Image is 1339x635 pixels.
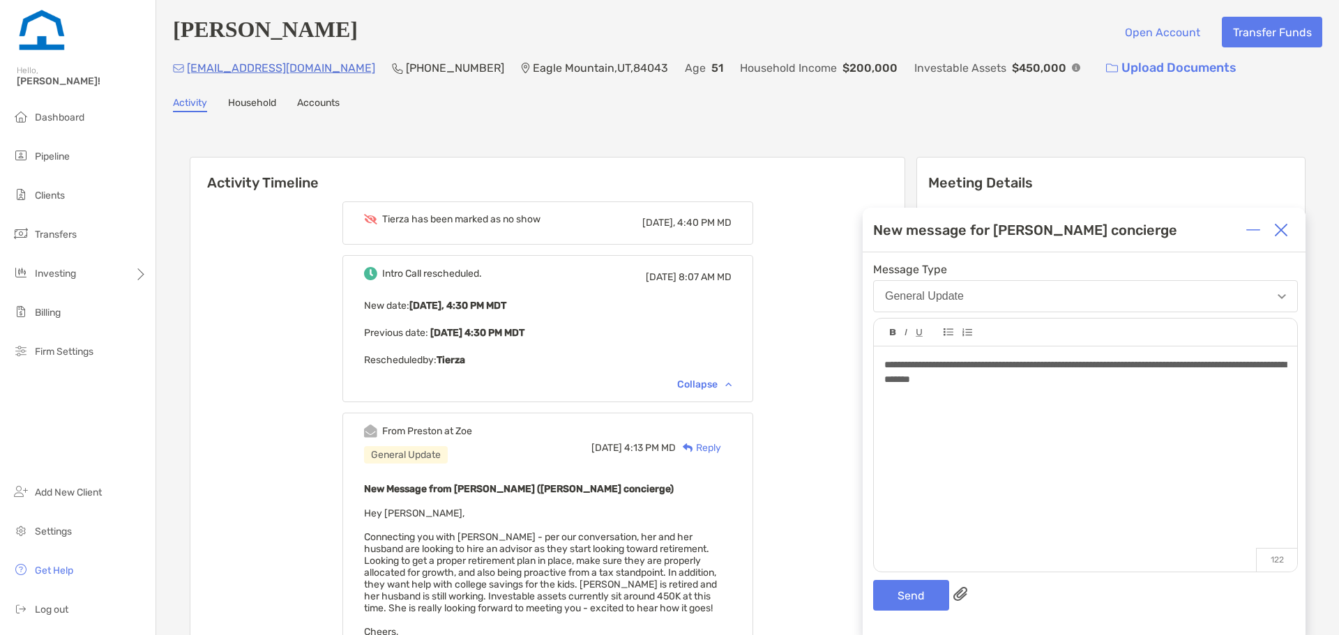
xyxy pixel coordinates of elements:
div: From Preston at Zoe [382,425,472,437]
span: [DATE] [591,442,622,454]
p: 51 [711,59,723,77]
span: Clients [35,190,65,201]
b: [DATE] 4:30 PM MDT [428,327,524,339]
p: Eagle Mountain , UT , 84043 [533,59,668,77]
img: Location Icon [521,63,530,74]
b: [DATE], 4:30 PM MDT [409,300,506,312]
p: New date : [364,297,732,314]
img: Email Icon [173,64,184,72]
img: Event icon [364,267,377,280]
a: Activity [173,97,207,112]
a: Household [228,97,276,112]
img: billing icon [13,303,29,320]
div: Intro Call rescheduled. [382,268,482,280]
img: Editor control icon [905,329,907,336]
img: Expand or collapse [1246,223,1260,237]
div: Tierza has been marked as no show [382,213,540,225]
button: Send [873,580,949,611]
button: Open Account [1114,17,1211,47]
span: Investing [35,268,76,280]
img: Editor control icon [962,328,972,337]
span: [PERSON_NAME]! [17,75,147,87]
img: firm-settings icon [13,342,29,359]
img: Info Icon [1072,63,1080,72]
span: Log out [35,604,68,615]
img: add_new_client icon [13,483,29,500]
div: Collapse [677,378,732,390]
span: 8:07 AM MD [679,271,732,283]
span: 4:13 PM MD [624,442,676,454]
p: Investable Assets [914,59,1006,77]
div: General Update [364,446,448,464]
span: Dashboard [35,112,84,123]
p: [EMAIL_ADDRESS][DOMAIN_NAME] [187,59,375,77]
span: Settings [35,526,72,537]
img: clients icon [13,186,29,203]
img: transfers icon [13,225,29,242]
a: Accounts [297,97,340,112]
img: Phone Icon [392,63,403,74]
img: Open dropdown arrow [1278,294,1286,299]
img: investing icon [13,264,29,281]
span: Transfers [35,229,77,240]
img: pipeline icon [13,147,29,164]
p: $450,000 [1012,59,1066,77]
img: Chevron icon [725,382,732,386]
b: Tierza [437,354,465,366]
img: Close [1274,223,1288,237]
div: New message for [PERSON_NAME] concierge [873,222,1177,238]
div: General Update [885,290,964,303]
p: Age [685,59,706,77]
img: Editor control icon [944,328,953,336]
span: Pipeline [35,151,70,162]
img: paperclip attachments [953,587,967,601]
img: get-help icon [13,561,29,578]
img: logout icon [13,600,29,617]
span: 4:40 PM MD [677,217,732,229]
span: Firm Settings [35,346,93,358]
p: 122 [1256,548,1297,572]
p: $200,000 [842,59,898,77]
img: Event icon [364,214,377,224]
span: Billing [35,307,61,319]
button: General Update [873,280,1298,312]
p: Household Income [740,59,837,77]
h4: [PERSON_NAME] [173,17,358,47]
span: Message Type [873,263,1298,276]
p: Rescheduled by: [364,351,732,369]
img: Editor control icon [890,329,896,336]
img: Editor control icon [916,329,923,337]
img: settings icon [13,522,29,539]
img: Reply icon [683,443,693,452]
p: Previous date: [364,324,732,342]
b: New Message from [PERSON_NAME] ([PERSON_NAME] concierge) [364,483,674,495]
img: Zoe Logo [17,6,67,56]
span: Add New Client [35,487,102,498]
img: dashboard icon [13,108,29,125]
button: Transfer Funds [1222,17,1322,47]
h6: Activity Timeline [190,158,905,191]
div: Reply [676,441,721,455]
img: button icon [1106,63,1118,73]
img: Event icon [364,424,377,438]
span: [DATE], [642,217,675,229]
a: Upload Documents [1097,53,1246,83]
span: Get Help [35,565,73,576]
p: Meeting Details [928,174,1294,192]
p: [PHONE_NUMBER] [406,59,504,77]
span: [DATE] [646,271,676,283]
